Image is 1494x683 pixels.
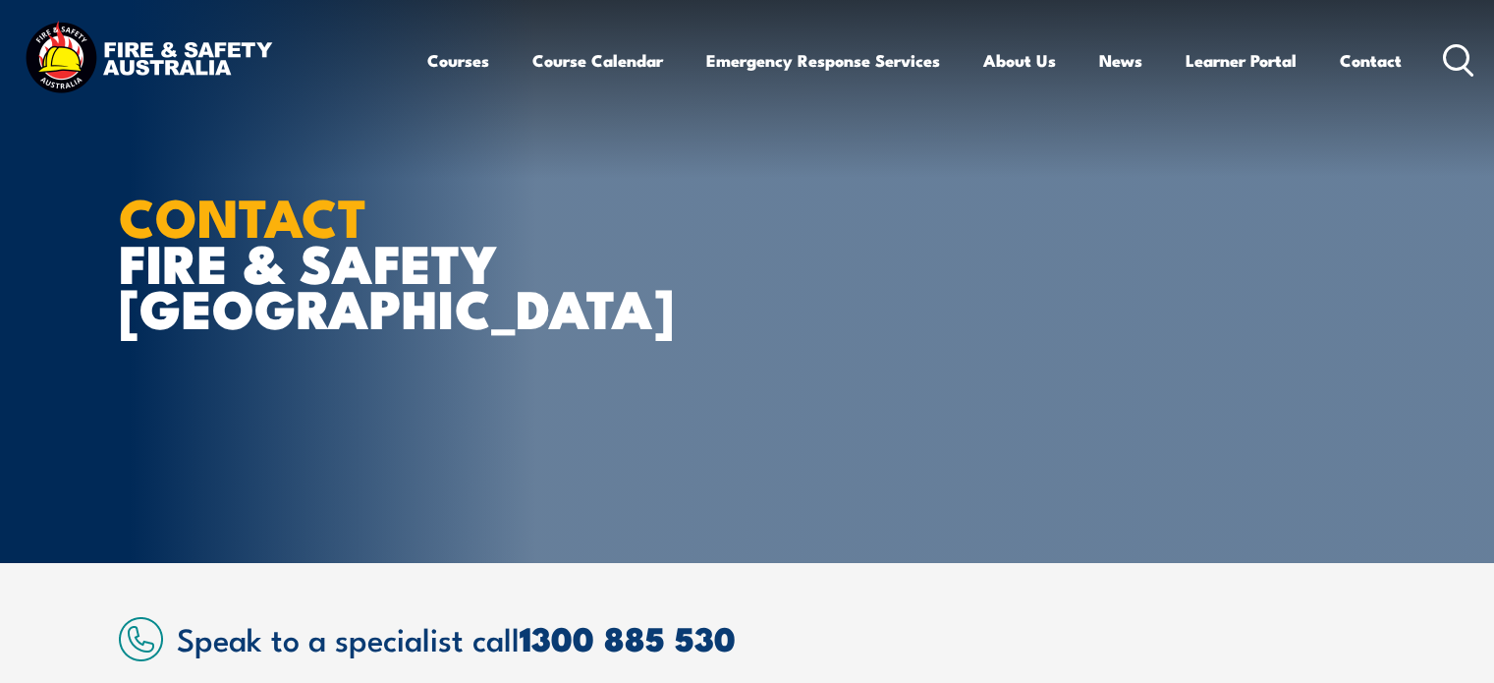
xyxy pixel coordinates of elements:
[706,34,940,86] a: Emergency Response Services
[520,611,736,663] a: 1300 885 530
[1340,34,1402,86] a: Contact
[1186,34,1297,86] a: Learner Portal
[119,174,367,256] strong: CONTACT
[427,34,489,86] a: Courses
[119,193,604,330] h1: FIRE & SAFETY [GEOGRAPHIC_DATA]
[983,34,1056,86] a: About Us
[177,620,1376,655] h2: Speak to a specialist call
[532,34,663,86] a: Course Calendar
[1099,34,1142,86] a: News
